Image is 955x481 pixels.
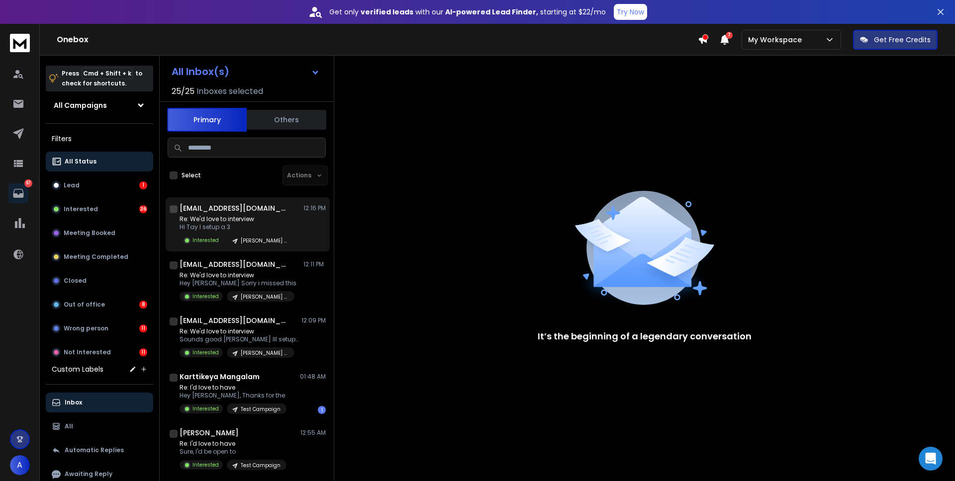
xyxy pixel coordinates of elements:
h1: All Inbox(s) [172,67,229,77]
p: Test Campaign [241,462,281,469]
h1: Karttikeya Mangalam [180,372,260,382]
p: 12:11 PM [303,260,326,268]
p: Get Free Credits [874,35,931,45]
p: 12:09 PM [301,317,326,324]
button: Interested36 [46,199,153,219]
h1: Onebox [57,34,698,46]
p: My Workspace [748,35,806,45]
p: Interested [192,349,219,356]
h1: All Campaigns [54,100,107,110]
p: Interested [192,293,219,300]
p: Re: I'd love to have [180,440,286,448]
p: Awaiting Reply [65,470,112,478]
button: Closed [46,271,153,291]
p: Lead [64,181,80,189]
h3: Inboxes selected [196,85,263,97]
p: Interested [192,461,219,469]
button: All Inbox(s) [164,62,328,81]
img: logo [10,34,30,52]
button: All [46,416,153,436]
button: A [10,455,30,475]
h3: Filters [46,132,153,146]
div: 36 [139,205,147,213]
p: Hey [PERSON_NAME], Thanks for the [180,392,286,400]
a: 67 [8,183,28,203]
span: 7 [726,32,733,39]
div: 11 [139,348,147,356]
p: Hey [PERSON_NAME] Sorry i missed this [180,279,296,287]
p: All Status [65,158,96,165]
button: Inbox [46,393,153,412]
button: Meeting Completed [46,247,153,267]
div: Open Intercom Messenger [919,447,943,471]
p: 12:55 AM [300,429,326,437]
p: 01:48 AM [300,373,326,381]
h3: Custom Labels [52,364,103,374]
button: All Status [46,152,153,171]
span: 25 / 25 [172,85,194,97]
p: Interested [192,405,219,412]
p: Meeting Booked [64,229,115,237]
button: Not Interested11 [46,342,153,362]
p: Press to check for shortcuts. [62,69,142,88]
strong: verified leads [361,7,413,17]
div: 1 [318,406,326,414]
p: It’s the beginning of a legendary conversation [538,329,752,343]
button: Get Free Credits [853,30,938,50]
p: Try Now [617,7,644,17]
button: Primary [167,108,247,132]
p: Automatic Replies [65,446,124,454]
button: Out of office8 [46,295,153,315]
div: 1 [139,181,147,189]
button: Lead1 [46,175,153,195]
button: Others [247,109,326,131]
div: 11 [139,324,147,332]
button: Wrong person11 [46,319,153,338]
button: All Campaigns [46,95,153,115]
strong: AI-powered Lead Finder, [445,7,538,17]
p: Meeting Completed [64,253,128,261]
h1: [PERSON_NAME] [180,428,239,438]
span: Cmd + Shift + k [82,68,133,79]
p: Interested [64,205,98,213]
div: 8 [139,301,147,309]
p: [PERSON_NAME] Podcast [241,349,288,357]
p: [PERSON_NAME] Podcast [241,237,288,244]
button: Automatic Replies [46,440,153,460]
p: Interested [192,237,219,244]
p: Sounds good [PERSON_NAME] Ill setup a [180,335,299,343]
p: Wrong person [64,324,108,332]
p: Not Interested [64,348,111,356]
p: Inbox [65,399,82,406]
p: Re: We'd love to interview [180,271,296,279]
p: Sure, I'd be open to [180,448,286,456]
h1: [EMAIL_ADDRESS][DOMAIN_NAME] [180,316,289,325]
h1: [EMAIL_ADDRESS][DOMAIN_NAME] [180,203,289,213]
p: All [65,422,73,430]
p: Re: We'd love to interview [180,327,299,335]
p: Re: I'd love to have [180,384,286,392]
h1: [EMAIL_ADDRESS][DOMAIN_NAME] [180,259,289,269]
p: Out of office [64,301,105,309]
p: Closed [64,277,87,285]
label: Select [182,171,201,179]
button: Try Now [614,4,647,20]
p: Hi Tay I setup a 3 [180,223,294,231]
p: 12:16 PM [303,204,326,212]
p: Re: We'd love to interview [180,215,294,223]
p: 67 [24,179,32,187]
button: Meeting Booked [46,223,153,243]
p: Get only with our starting at $22/mo [329,7,606,17]
p: [PERSON_NAME] Podcast [241,293,288,301]
p: Test Campaign [241,405,281,413]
